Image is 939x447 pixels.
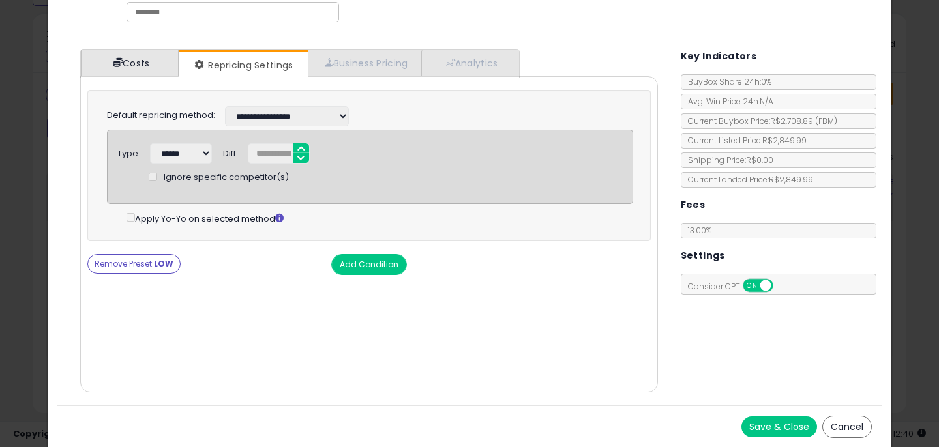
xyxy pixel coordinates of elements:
[681,197,706,213] h5: Fees
[744,280,760,291] span: ON
[421,50,518,76] a: Analytics
[681,281,790,292] span: Consider CPT:
[308,50,422,76] a: Business Pricing
[770,115,837,126] span: R$2,708.89
[681,48,757,65] h5: Key Indicators
[127,210,633,225] div: Apply Yo-Yo on selected method
[815,115,837,126] span: ( FBM )
[681,76,771,87] span: BuyBox Share 24h: 0%
[81,50,179,76] a: Costs
[822,416,872,438] button: Cancel
[107,109,215,122] label: Default repricing method:
[154,258,173,269] strong: LOW
[681,154,773,166] span: Shipping Price: R$0.00
[179,52,306,78] a: Repricing Settings
[688,225,711,236] span: 13.00 %
[681,174,813,185] span: Current Landed Price: R$2,849.99
[87,254,181,274] button: Remove Preset:
[681,96,773,107] span: Avg. Win Price 24h: N/A
[681,135,807,146] span: Current Listed Price: R$2,849.99
[741,416,817,437] button: Save & Close
[164,171,289,184] span: Ignore specific competitor(s)
[681,248,725,264] h5: Settings
[117,143,140,160] div: Type:
[331,254,407,275] button: Add Condition
[223,143,238,160] div: Diff:
[771,280,792,291] span: OFF
[681,115,837,126] span: Current Buybox Price:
